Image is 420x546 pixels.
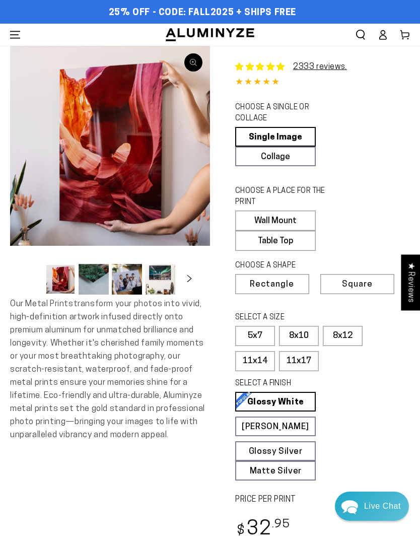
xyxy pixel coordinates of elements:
legend: CHOOSE A PLACE FOR THE PRINT [235,186,336,208]
span: $ [237,524,245,538]
a: Glossy White [235,392,316,412]
media-gallery: Gallery Viewer [10,46,210,298]
label: 5x7 [235,326,275,346]
legend: SELECT A FINISH [235,378,336,389]
div: Click to open Judge.me floating reviews tab [401,254,420,310]
label: 11x17 [279,351,319,371]
a: [PERSON_NAME] [235,417,316,436]
summary: Search our site [349,24,372,46]
sup: .95 [272,519,290,530]
div: Chat widget toggle [335,492,409,521]
button: Slide right [178,268,200,290]
button: Load image 4 in gallery view [145,264,175,295]
div: 4.85 out of 5.0 stars [235,76,410,90]
label: 11x14 [235,351,275,371]
label: Table Top [235,231,316,251]
span: Our Metal Prints transform your photos into vivid, high-definition artwork infused directly onto ... [10,300,205,439]
button: Load image 1 in gallery view [45,264,76,295]
a: Glossy Silver [235,441,316,461]
a: Matte Silver [235,461,316,481]
label: PRICE PER PRINT [235,494,410,506]
a: Single Image [235,127,316,147]
button: Load image 3 in gallery view [112,264,142,295]
a: Collage [235,147,316,166]
button: Slide left [20,268,42,290]
img: Aluminyze [165,27,255,42]
summary: Menu [4,24,26,46]
label: 8x10 [279,326,319,346]
label: Wall Mount [235,211,316,231]
button: Load image 2 in gallery view [79,264,109,295]
label: 8x12 [323,326,363,346]
span: Square [342,280,373,289]
legend: CHOOSE A SINGLE OR COLLAGE [235,102,336,124]
bdi: 32 [235,520,290,539]
legend: SELECT A SIZE [235,312,336,323]
div: Contact Us Directly [364,492,401,521]
span: Rectangle [250,280,294,289]
a: 2333 reviews. [235,61,410,73]
a: 2333 reviews. [293,63,347,71]
legend: CHOOSE A SHAPE [235,260,330,271]
span: 25% OFF - Code: FALL2025 + Ships Free [109,8,296,19]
